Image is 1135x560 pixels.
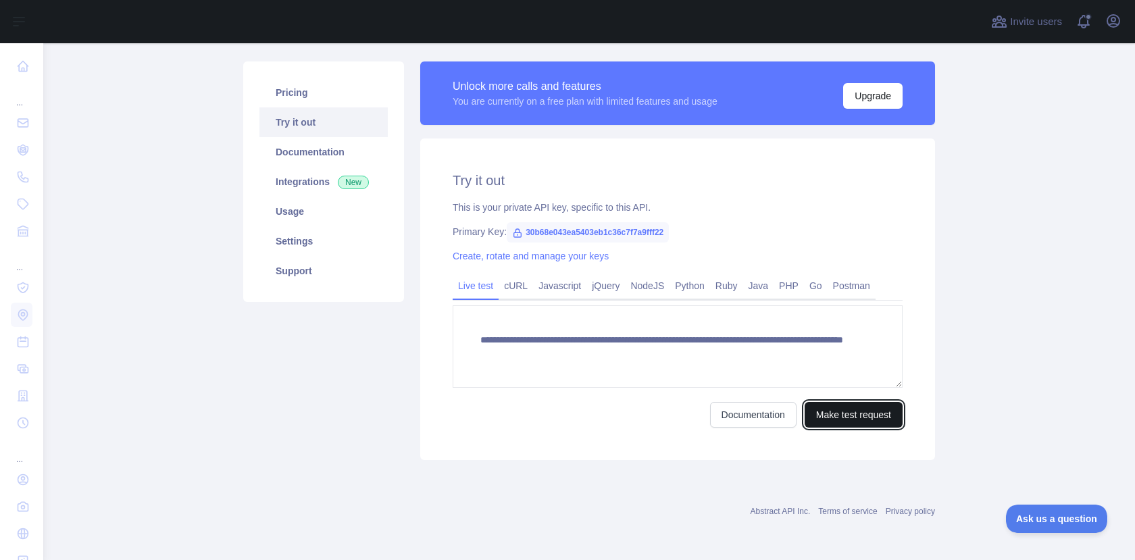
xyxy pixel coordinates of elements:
[743,275,774,297] a: Java
[259,226,388,256] a: Settings
[710,275,743,297] a: Ruby
[988,11,1065,32] button: Invite users
[818,507,877,516] a: Terms of service
[11,438,32,465] div: ...
[259,197,388,226] a: Usage
[11,81,32,108] div: ...
[804,275,828,297] a: Go
[1010,14,1062,30] span: Invite users
[843,83,903,109] button: Upgrade
[533,275,586,297] a: Javascript
[710,402,797,428] a: Documentation
[499,275,533,297] a: cURL
[507,222,669,243] span: 30b68e043ea5403eb1c36c7f7a9fff22
[453,251,609,261] a: Create, rotate and manage your keys
[586,275,625,297] a: jQuery
[338,176,369,189] span: New
[259,137,388,167] a: Documentation
[453,95,717,108] div: You are currently on a free plan with limited features and usage
[259,167,388,197] a: Integrations New
[259,107,388,137] a: Try it out
[453,225,903,238] div: Primary Key:
[886,507,935,516] a: Privacy policy
[453,171,903,190] h2: Try it out
[453,275,499,297] a: Live test
[11,246,32,273] div: ...
[453,201,903,214] div: This is your private API key, specific to this API.
[670,275,710,297] a: Python
[805,402,903,428] button: Make test request
[625,275,670,297] a: NodeJS
[751,507,811,516] a: Abstract API Inc.
[453,78,717,95] div: Unlock more calls and features
[828,275,876,297] a: Postman
[259,256,388,286] a: Support
[1006,505,1108,533] iframe: Toggle Customer Support
[259,78,388,107] a: Pricing
[774,275,804,297] a: PHP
